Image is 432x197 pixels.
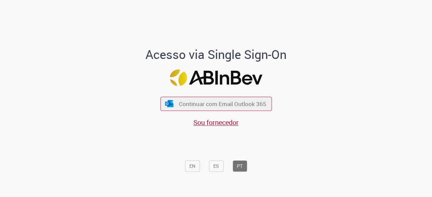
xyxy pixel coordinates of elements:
[233,161,247,172] button: PT
[209,161,223,172] button: ES
[185,161,200,172] button: EN
[165,100,174,107] img: ícone Azure/Microsoft 360
[179,100,266,108] span: Continuar com Email Outlook 365
[160,97,272,111] button: ícone Azure/Microsoft 360 Continuar com Email Outlook 365
[170,69,262,86] img: Logo ABInBev
[193,118,239,127] a: Sou fornecedor
[123,48,310,62] h1: Acesso via Single Sign-On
